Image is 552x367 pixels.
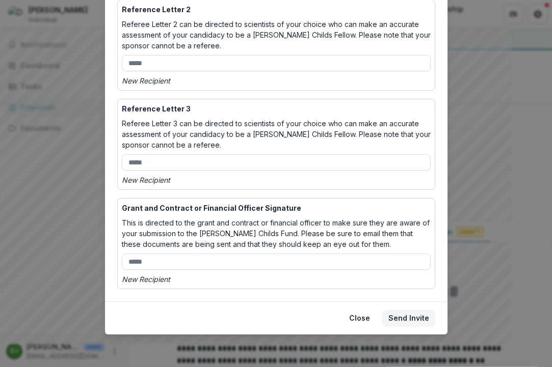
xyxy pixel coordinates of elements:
[122,103,431,114] p: Reference Letter 3
[122,274,170,285] p: New Recipient
[122,203,431,213] p: Grant and Contract or Financial Officer Signature
[122,4,431,15] p: Reference Letter 2
[122,75,170,86] p: New Recipient
[343,310,376,326] button: Close
[122,217,431,249] p: This is directed to the grant and contract or financial officer to make sure they are aware of yo...
[122,118,431,150] p: Referee Letter 3 can be directed to scientists of your choice who can make an accurate assessment...
[382,310,435,326] button: Send Invite
[122,19,431,51] p: Referee Letter 2 can be directed to scientists of your choice who can make an accurate assessment...
[122,175,170,185] p: New Recipient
